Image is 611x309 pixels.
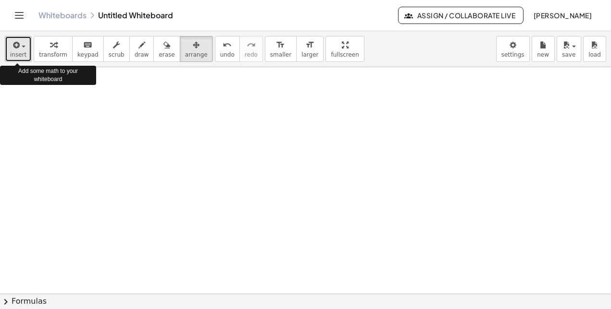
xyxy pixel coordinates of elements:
span: arrange [185,51,208,58]
button: load [583,36,606,62]
span: save [562,51,575,58]
button: Assign / Collaborate Live [398,7,524,24]
span: erase [159,51,175,58]
i: undo [223,39,232,51]
button: format_sizesmaller [265,36,297,62]
button: save [557,36,581,62]
a: Whiteboards [38,11,87,20]
button: insert [5,36,32,62]
button: [PERSON_NAME] [525,7,599,24]
span: [PERSON_NAME] [533,11,592,20]
span: load [588,51,601,58]
button: fullscreen [325,36,364,62]
button: erase [153,36,180,62]
button: format_sizelarger [296,36,324,62]
button: draw [129,36,154,62]
button: undoundo [215,36,240,62]
button: arrange [180,36,213,62]
span: redo [245,51,258,58]
span: keypad [77,51,99,58]
span: new [537,51,549,58]
span: Assign / Collaborate Live [406,11,515,20]
span: scrub [109,51,125,58]
button: new [532,36,555,62]
button: transform [34,36,73,62]
button: scrub [103,36,130,62]
button: settings [496,36,530,62]
button: redoredo [239,36,263,62]
span: insert [10,51,26,58]
span: draw [135,51,149,58]
button: Toggle navigation [12,8,27,23]
button: keyboardkeypad [72,36,104,62]
span: smaller [270,51,291,58]
i: keyboard [83,39,92,51]
span: transform [39,51,67,58]
i: format_size [305,39,314,51]
i: redo [247,39,256,51]
span: fullscreen [331,51,359,58]
span: larger [301,51,318,58]
span: settings [501,51,524,58]
i: format_size [276,39,285,51]
span: undo [220,51,235,58]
